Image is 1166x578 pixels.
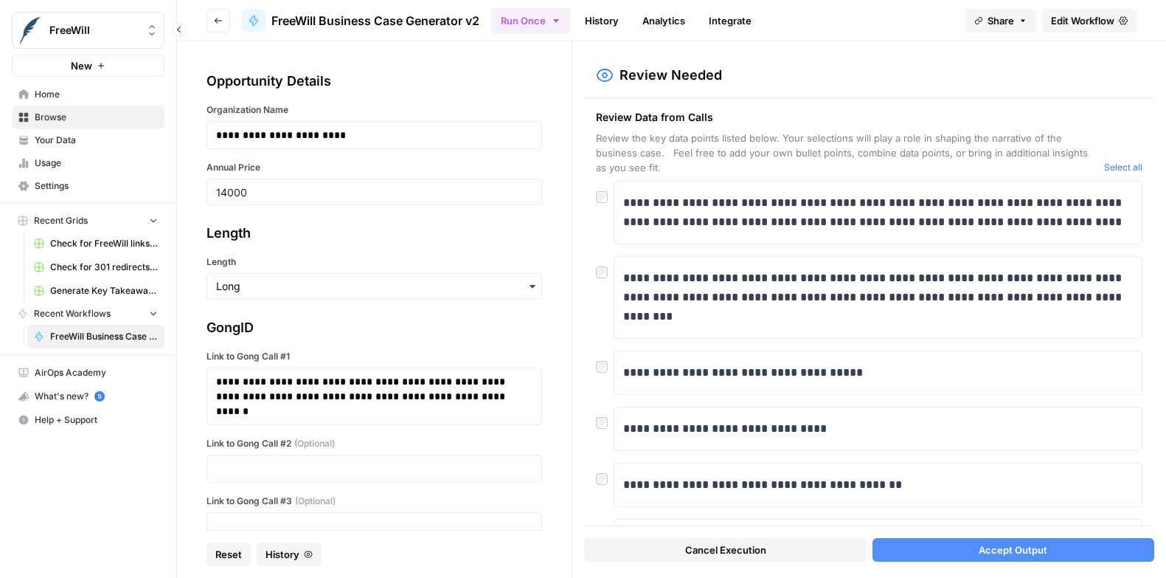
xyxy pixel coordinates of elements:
span: Settings [35,179,158,193]
a: Integrate [700,9,760,32]
button: Share [965,9,1036,32]
label: Link to Gong Call #2 [207,437,542,450]
a: Browse [12,106,164,129]
span: FreeWill Business Case Generator v2 [50,330,158,343]
a: Check for 301 redirects on page Grid [27,255,164,279]
span: Browse [35,111,158,124]
button: What's new? 5 [12,385,164,408]
span: (Optional) [295,495,336,508]
span: FreeWill Business Case Generator v2 [271,12,479,30]
span: Help + Support [35,413,158,427]
span: Accept Output [979,543,1047,557]
span: Your Data [35,134,158,147]
a: Edit Workflow [1042,9,1136,32]
button: Reset [207,543,251,566]
a: Your Data [12,128,164,152]
label: Length [207,255,542,269]
a: Generate Key Takeaways from Webinar Transcripts [27,279,164,303]
a: Settings [12,174,164,198]
span: New [71,58,92,73]
button: Select all [1104,160,1142,175]
button: Recent Grids [12,210,164,232]
a: History [576,9,628,32]
span: FreeWill [49,23,139,38]
span: Cancel Execution [685,543,766,557]
input: Long [216,279,532,294]
span: Generate Key Takeaways from Webinar Transcripts [50,284,158,297]
span: Review the key data points listed below. Your selections will play a role in shaping the narrativ... [596,131,1098,175]
span: Reset [215,547,242,562]
text: 5 [97,393,101,400]
span: AirOps Academy [35,366,158,379]
a: FreeWill Business Case Generator v2 [27,325,164,348]
a: Analytics [634,9,694,32]
label: Organization Name [207,103,542,117]
button: Recent Workflows [12,303,164,325]
button: Workspace: FreeWill [12,12,164,49]
div: Opportunity Details [207,71,542,92]
span: History [266,547,299,562]
span: Check for 301 redirects on page Grid [50,261,158,274]
span: (Optional) [294,437,335,450]
span: Recent Workflows [34,307,111,320]
a: AirOps Academy [12,361,164,385]
span: Check for FreeWill links on partner's external website [50,237,158,250]
span: Share [988,13,1014,28]
div: Length [207,223,542,244]
button: Help + Support [12,408,164,432]
span: Recent Grids [34,214,88,227]
h2: Review Needed [620,65,722,86]
button: Accept Output [872,538,1154,562]
span: Home [35,88,158,101]
a: Usage [12,151,164,175]
span: Review Data from Calls [596,110,1098,125]
a: Home [12,83,164,106]
label: Link to Gong Call #1 [207,350,542,363]
a: 5 [94,391,105,402]
button: Cancel Execution [584,538,866,562]
img: FreeWill Logo [17,17,44,44]
a: FreeWill Business Case Generator v2 [242,9,479,32]
div: GongID [207,317,542,338]
button: New [12,55,164,77]
span: Usage [35,156,158,170]
a: Check for FreeWill links on partner's external website [27,232,164,255]
button: Run Once [491,8,570,33]
span: Edit Workflow [1051,13,1114,28]
button: History [257,543,322,566]
div: What's new? [13,385,164,407]
label: Link to Gong Call #3 [207,495,542,508]
label: Annual Price [207,161,542,174]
